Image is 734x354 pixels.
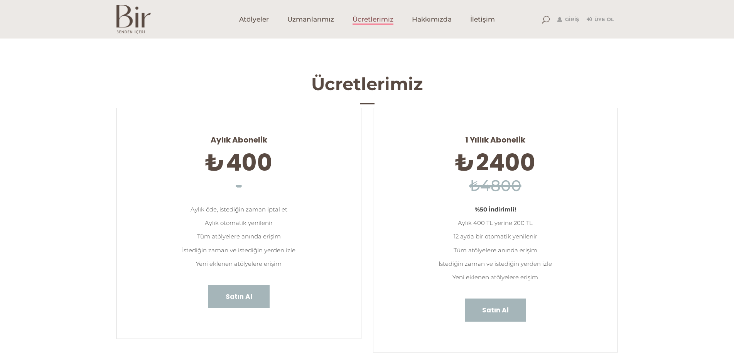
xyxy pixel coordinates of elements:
[208,285,270,308] a: Satın Al
[455,146,474,179] span: ₺
[128,230,349,243] li: Tüm atölyelere anında erişim
[226,146,272,179] span: 400
[353,15,393,24] span: Ücretlerimiz
[385,128,606,145] span: 1 Yıllık Abonelik
[385,216,606,230] li: Aylık 400 TL yerine 200 TL
[482,305,509,315] span: Satın Al
[557,15,579,24] a: Giriş
[465,299,526,322] a: Satın Al
[128,203,349,216] li: Aylık öde, istediğin zaman iptal et
[385,230,606,243] li: 12 ayda bir otomatik yenilenir
[128,128,349,145] span: Aylık Abonelik
[226,292,252,302] span: Satın Al
[205,146,224,179] span: ₺
[385,270,606,284] li: Yeni eklenen atölyelere erişim
[287,15,334,24] span: Uzmanlarımız
[385,257,606,270] li: İstediğin zaman ve istediğin yerden izle
[470,15,495,24] span: İletişim
[587,15,614,24] a: Üye Ol
[128,216,349,230] li: Aylık otomatik yenilenir
[475,206,516,213] strong: %50 İndirimli!
[476,146,535,179] span: 2400
[385,174,606,197] h6: ₺4800
[412,15,452,24] span: Hakkımızda
[128,243,349,257] li: İstediğin zaman ve istediğin yerden izle
[128,257,349,270] li: Yeni eklenen atölyelere erişim
[385,243,606,257] li: Tüm atölyelere anında erişim
[128,174,349,197] h6: -
[239,15,269,24] span: Atölyeler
